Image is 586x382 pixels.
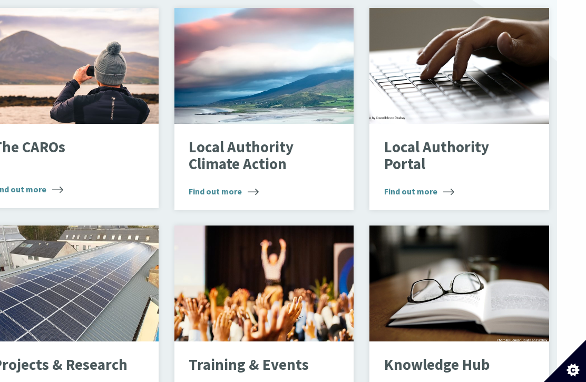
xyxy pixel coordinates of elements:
[544,340,586,382] button: Set cookie preferences
[189,185,259,198] span: Find out more
[189,357,325,374] p: Training & Events
[189,139,325,172] p: Local Authority Climate Action
[384,357,520,374] p: Knowledge Hub
[369,8,549,210] a: Local Authority Portal Find out more
[174,8,354,210] a: Local Authority Climate Action Find out more
[384,139,520,172] p: Local Authority Portal
[384,185,454,198] span: Find out more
